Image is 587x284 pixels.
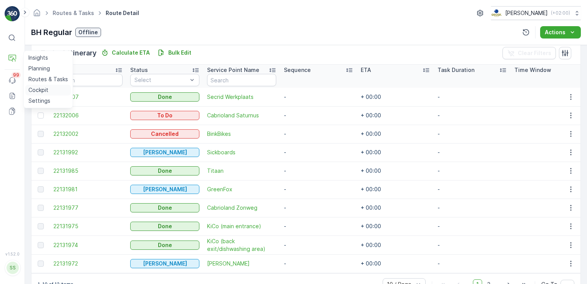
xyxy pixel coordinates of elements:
[357,254,434,273] td: + 00:00
[5,258,20,278] button: SS
[53,167,123,175] span: 22131985
[53,130,123,138] a: 22132002
[158,93,172,101] p: Done
[38,168,44,174] div: Toggle Row Selected
[280,217,357,236] td: -
[143,185,187,193] p: [PERSON_NAME]
[357,217,434,236] td: + 00:00
[130,203,199,212] button: Done
[280,106,357,125] td: -
[438,66,474,74] p: Task Duration
[505,9,548,17] p: [PERSON_NAME]
[78,28,98,36] p: Offline
[38,186,44,192] div: Toggle Row Selected
[53,112,123,119] a: 22132006
[491,9,502,17] img: basis-logo_rgb2x.png
[434,217,511,236] td: -
[53,222,123,230] a: 22131975
[130,222,199,231] button: Done
[434,254,511,273] td: -
[130,166,199,175] button: Done
[280,254,357,273] td: -
[38,205,44,211] div: Toggle Row Selected
[53,93,123,101] a: 22132007
[207,66,259,74] p: Service Point Name
[98,48,153,57] button: Calculate ETA
[357,88,434,106] td: + 00:00
[434,180,511,199] td: -
[207,237,276,253] a: KiCo (back exit/dishwashing area)
[130,66,148,74] p: Status
[53,149,123,156] span: 22131992
[207,204,276,212] span: Cabrioland Zonweg
[130,148,199,157] button: Geen Afval
[518,49,551,57] p: Clear Filters
[143,260,187,267] p: [PERSON_NAME]
[280,180,357,199] td: -
[207,222,276,230] a: KiCo (main entrance)
[540,26,581,38] button: Actions
[434,162,511,180] td: -
[53,74,123,86] input: Search
[168,49,191,57] p: Bulk Edit
[53,185,123,193] a: 22131981
[143,149,187,156] p: [PERSON_NAME]
[280,125,357,143] td: -
[357,125,434,143] td: + 00:00
[207,149,276,156] a: Sickboards
[130,111,199,120] button: To Do
[357,162,434,180] td: + 00:00
[53,241,123,249] a: 22131974
[38,223,44,229] div: Toggle Row Selected
[157,112,172,119] p: To Do
[134,76,187,84] p: Select
[130,241,199,250] button: Done
[434,199,511,217] td: -
[434,88,511,106] td: -
[5,252,20,256] span: v 1.52.0
[158,167,172,175] p: Done
[434,236,511,254] td: -
[207,112,276,119] span: Cabrioland Saturnus
[280,88,357,106] td: -
[284,66,311,74] p: Sequence
[207,260,276,267] span: [PERSON_NAME]
[207,167,276,175] span: Titaan
[158,204,172,212] p: Done
[53,260,123,267] a: 22131972
[5,73,20,88] a: 99
[280,143,357,162] td: -
[53,204,123,212] a: 22131977
[207,185,276,193] a: GreenFox
[33,12,41,18] a: Homepage
[434,143,511,162] td: -
[491,6,581,20] button: [PERSON_NAME](+02:00)
[130,129,199,139] button: Cancelled
[502,47,556,59] button: Clear Filters
[357,180,434,199] td: + 00:00
[357,143,434,162] td: + 00:00
[13,72,19,78] p: 99
[104,9,141,17] span: Route Detail
[434,125,511,143] td: -
[545,28,565,36] p: Actions
[154,48,194,57] button: Bulk Edit
[130,259,199,268] button: Geen Afval
[7,262,19,274] div: SS
[280,199,357,217] td: -
[41,48,96,58] p: Tasks & Itinerary
[130,185,199,194] button: Geen Afval
[158,241,172,249] p: Done
[38,131,44,137] div: Toggle Row Selected
[112,49,150,57] p: Calculate ETA
[357,199,434,217] td: + 00:00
